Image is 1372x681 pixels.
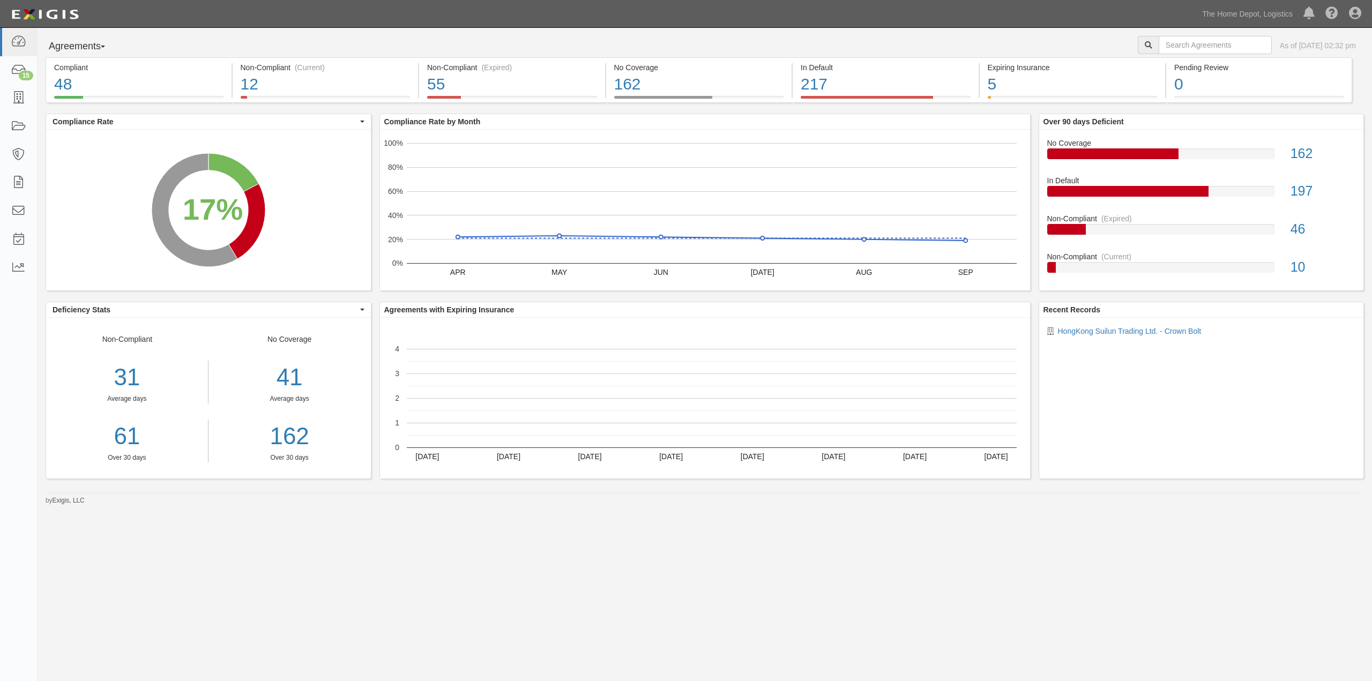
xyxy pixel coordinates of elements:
div: In Default [1039,175,1364,186]
button: Compliance Rate [46,114,371,129]
text: 2 [395,394,399,402]
text: 0 [395,443,399,452]
div: Over 30 days [217,453,363,462]
div: 162 [1282,144,1363,163]
div: Over 30 days [46,453,208,462]
text: [DATE] [903,452,926,461]
div: Non-Compliant (Expired) [427,62,597,73]
div: No Coverage [208,334,371,462]
b: Over 90 days Deficient [1043,117,1124,126]
text: 80% [387,163,402,171]
text: [DATE] [496,452,520,461]
a: 61 [46,420,208,453]
a: No Coverage162 [606,96,792,104]
div: Expiring Insurance [988,62,1158,73]
input: Search Agreements [1159,36,1272,54]
text: 4 [395,345,399,353]
span: Compliance Rate [53,116,357,127]
text: 20% [387,235,402,243]
div: As of [DATE] 02:32 pm [1280,40,1356,51]
text: 3 [395,369,399,378]
text: [DATE] [659,452,683,461]
a: Non-Compliant(Expired)46 [1047,213,1356,251]
button: Agreements [46,36,126,57]
text: 60% [387,187,402,196]
text: APR [450,268,465,276]
svg: A chart. [380,318,1030,478]
div: (Current) [295,62,325,73]
div: 48 [54,73,223,96]
b: Agreements with Expiring Insurance [384,305,514,314]
div: 5 [988,73,1158,96]
div: Pending Review [1174,62,1344,73]
text: [DATE] [750,268,774,276]
text: JUN [653,268,668,276]
div: 17% [183,188,243,230]
b: Recent Records [1043,305,1101,314]
div: Non-Compliant (Current) [241,62,411,73]
a: Compliant48 [46,96,232,104]
img: logo-5460c22ac91f19d4615b14bd174203de0afe785f0fc80cf4dbbc73dc1793850b.png [8,5,82,24]
div: Non-Compliant [46,334,208,462]
text: 100% [384,139,403,147]
div: 15 [19,71,33,80]
div: 197 [1282,182,1363,201]
a: No Coverage162 [1047,138,1356,176]
div: 41 [217,361,363,394]
div: 10 [1282,258,1363,277]
text: [DATE] [740,452,764,461]
a: The Home Depot, Logistics [1197,3,1298,25]
small: by [46,496,85,505]
b: Compliance Rate by Month [384,117,481,126]
div: Compliant [54,62,223,73]
div: No Coverage [614,62,784,73]
a: Exigis, LLC [53,497,85,504]
div: No Coverage [1039,138,1364,148]
text: AUG [856,268,872,276]
div: 31 [46,361,208,394]
text: 1 [395,418,399,427]
div: 55 [427,73,597,96]
text: 40% [387,211,402,220]
text: [DATE] [984,452,1008,461]
div: Non-Compliant [1039,213,1364,224]
div: In Default [801,62,971,73]
svg: A chart. [46,130,371,290]
div: 46 [1282,220,1363,239]
button: Deficiency Stats [46,302,371,317]
text: [DATE] [415,452,439,461]
a: Pending Review0 [1166,96,1352,104]
text: 0% [392,259,402,267]
div: (Expired) [1101,213,1132,224]
text: SEP [958,268,973,276]
a: In Default197 [1047,175,1356,213]
a: Non-Compliant(Expired)55 [419,96,605,104]
text: [DATE] [822,452,845,461]
a: In Default217 [793,96,979,104]
div: (Current) [1101,251,1131,262]
div: Non-Compliant [1039,251,1364,262]
div: 162 [614,73,784,96]
i: Help Center - Complianz [1325,8,1338,20]
a: Non-Compliant(Current)10 [1047,251,1356,281]
div: Average days [217,394,363,403]
a: 162 [217,420,363,453]
div: Average days [46,394,208,403]
text: MAY [551,268,568,276]
text: [DATE] [578,452,601,461]
div: 12 [241,73,411,96]
div: 217 [801,73,971,96]
svg: A chart. [380,130,1030,290]
a: Non-Compliant(Current)12 [233,96,419,104]
a: HongKong Suilun Trading Ltd. - Crown Bolt [1058,327,1202,335]
div: (Expired) [481,62,512,73]
div: 0 [1174,73,1344,96]
a: Expiring Insurance5 [980,96,1166,104]
span: Deficiency Stats [53,304,357,315]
